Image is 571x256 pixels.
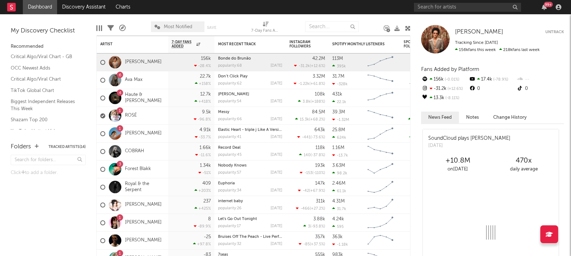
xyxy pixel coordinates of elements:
span: -110 % [313,171,324,175]
span: -153 [304,171,312,175]
a: Let's Go Out Tonight [218,217,257,221]
div: ( ) [294,63,325,68]
div: Euphoria [218,181,282,185]
a: TikTok Global Chart [11,87,79,94]
svg: Chart title [364,232,396,250]
div: 147k [315,181,325,186]
div: popularity: 66 [218,117,242,121]
div: 113M [332,56,343,61]
div: 624k [332,135,346,140]
div: Click to add a folder. [11,169,86,177]
div: 61.1k [332,189,346,193]
span: -466 [300,207,310,211]
div: Folders [11,143,31,151]
div: +97.8 % [193,242,211,246]
a: internet baby [218,199,243,203]
div: 395k [332,64,346,68]
a: [PERSON_NAME] [218,92,249,96]
div: Elastic Heart - triple j Like A Version [218,128,282,132]
span: Tracking Since: [DATE] [455,41,498,45]
div: popularity: 57 [218,171,241,175]
span: 3.8k [303,100,310,104]
div: +425 % [194,206,211,211]
div: 17.4k [469,75,516,84]
button: Change History [486,112,534,123]
div: Bonde do Brunão [218,57,282,61]
svg: Chart title [364,178,396,196]
span: -85 [303,242,310,246]
div: ( ) [294,81,325,86]
div: Recommended [11,42,86,51]
div: 31.7k [332,206,346,211]
a: [PERSON_NAME] [125,220,162,226]
div: -328k [332,82,348,86]
div: 3.63M [332,163,345,168]
div: 193k [315,163,325,168]
div: 431k [332,92,342,97]
div: 363k [332,235,343,239]
a: Euphoria [218,181,235,185]
div: ( ) [298,188,325,193]
div: [DATE] [271,242,282,246]
div: [DATE] [271,64,282,68]
div: ( ) [300,170,325,175]
div: 3.88k [313,217,325,221]
div: 31.7M [332,74,344,79]
div: popularity: 26 [218,206,242,210]
div: SoundCloud plays [PERSON_NAME] [428,135,510,142]
div: [DATE] [271,82,282,86]
div: -25 [204,235,211,239]
button: 99+ [542,4,547,10]
svg: Chart title [364,143,396,160]
div: 22.7k [200,74,211,79]
a: ROSÉ [125,113,137,119]
a: Bruises Off The Peach - Live Performance [218,235,295,239]
span: -37.8 % [312,153,324,157]
div: 156k [421,75,469,84]
svg: Chart title [364,160,396,178]
div: [DATE] [271,135,282,139]
span: -73.6 % [312,135,324,139]
div: Nobody Knows [218,164,282,168]
div: 99 + [544,2,553,7]
a: [PERSON_NAME] [125,130,162,137]
div: -33.7 % [195,135,211,139]
div: popularity: 41 [218,135,241,139]
div: Filters [107,18,114,39]
input: Search for folders... [11,155,86,165]
span: -42 [303,189,309,193]
div: 470 x [491,157,557,165]
div: -51 % [198,170,211,175]
span: +68.2 % [310,118,324,122]
span: -8.11 % [444,96,459,100]
div: ( ) [303,224,325,229]
div: 1.66k [199,145,211,150]
div: [DATE] [271,171,282,175]
span: Most Notified [164,25,192,29]
a: Shazam Top 200 [11,116,79,124]
div: 237 [203,199,211,204]
div: 1.34k [200,163,211,168]
a: Bonde do Brunão [218,57,251,61]
div: 39.3M [332,110,345,114]
div: A&R Pipeline [119,18,126,39]
div: -1.32M [332,117,349,122]
a: Don’t Click Play [218,75,248,78]
div: 9.5k [202,110,211,114]
div: popularity: 17 [218,224,241,228]
div: daily average [491,165,557,174]
svg: Chart title [364,214,396,232]
a: [PERSON_NAME] [125,237,162,244]
div: 108k [315,92,325,97]
div: +10.8M [425,157,491,165]
div: -1.18k [332,242,348,247]
div: -89.9 % [194,224,211,229]
div: 0 [469,84,516,93]
div: 3.32M [313,74,325,79]
input: Search for artists [414,3,521,12]
span: +12.6 % [311,64,324,68]
a: Elastic Heart - triple j Like A Version [218,128,284,132]
div: 7-Day Fans Added (7-Day Fans Added) [251,18,280,39]
div: Messy [218,110,282,114]
svg: Chart title [364,196,396,214]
